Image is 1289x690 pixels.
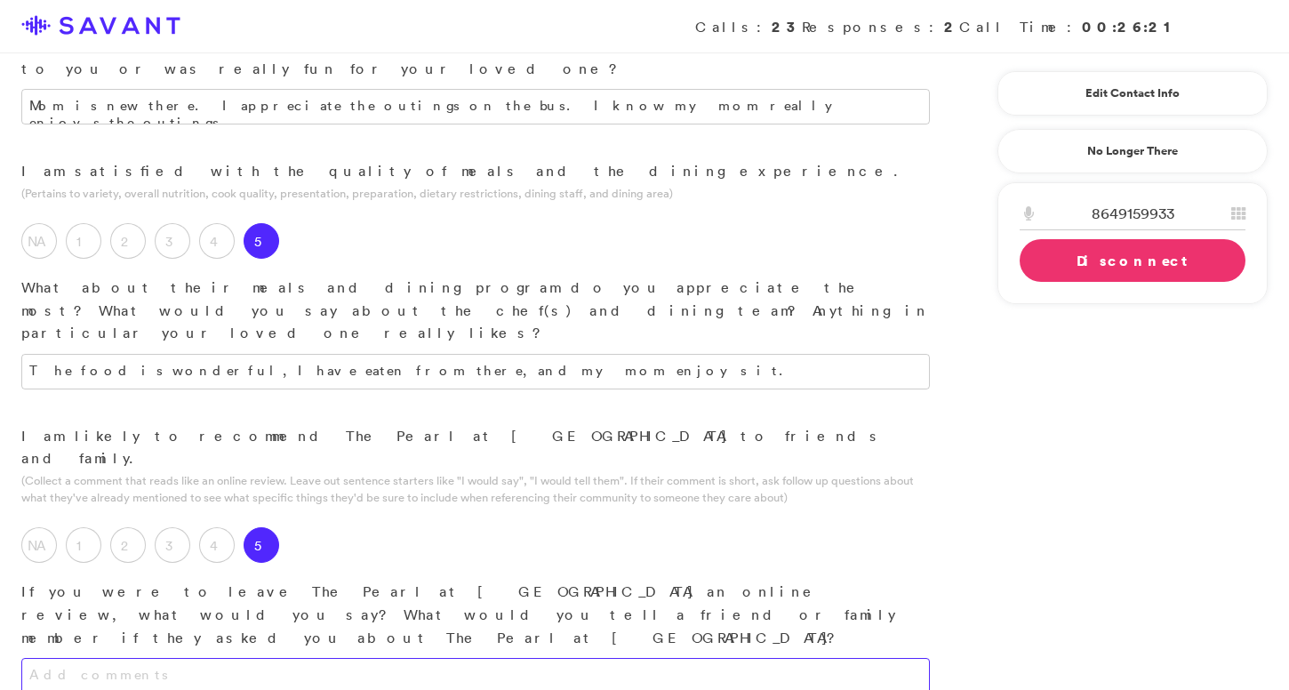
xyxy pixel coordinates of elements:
[110,223,146,259] label: 2
[244,223,279,259] label: 5
[21,472,930,506] p: (Collect a comment that reads like an online review. Leave out sentence starters like "I would sa...
[21,160,930,183] p: I am satisfied with the quality of meals and the dining experience.
[1082,17,1179,36] strong: 00:26:21
[21,527,57,563] label: NA
[110,527,146,563] label: 2
[21,185,930,202] p: (Pertains to variety, overall nutrition, cook quality, presentation, preparation, dietary restric...
[155,527,190,563] label: 3
[944,17,959,36] strong: 2
[155,223,190,259] label: 3
[21,581,930,649] p: If you were to leave The Pearl at [GEOGRAPHIC_DATA] an online review, what would you say? What wo...
[66,223,101,259] label: 1
[21,223,57,259] label: NA
[21,277,930,345] p: What about their meals and dining program do you appreciate the most? What would you say about th...
[1020,239,1245,282] a: Disconnect
[66,527,101,563] label: 1
[997,129,1268,173] a: No Longer There
[21,425,930,470] p: I am likely to recommend The Pearl at [GEOGRAPHIC_DATA] to friends and family.
[199,527,235,563] label: 4
[199,223,235,259] label: 4
[772,17,802,36] strong: 23
[244,527,279,563] label: 5
[1020,79,1245,108] a: Edit Contact Info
